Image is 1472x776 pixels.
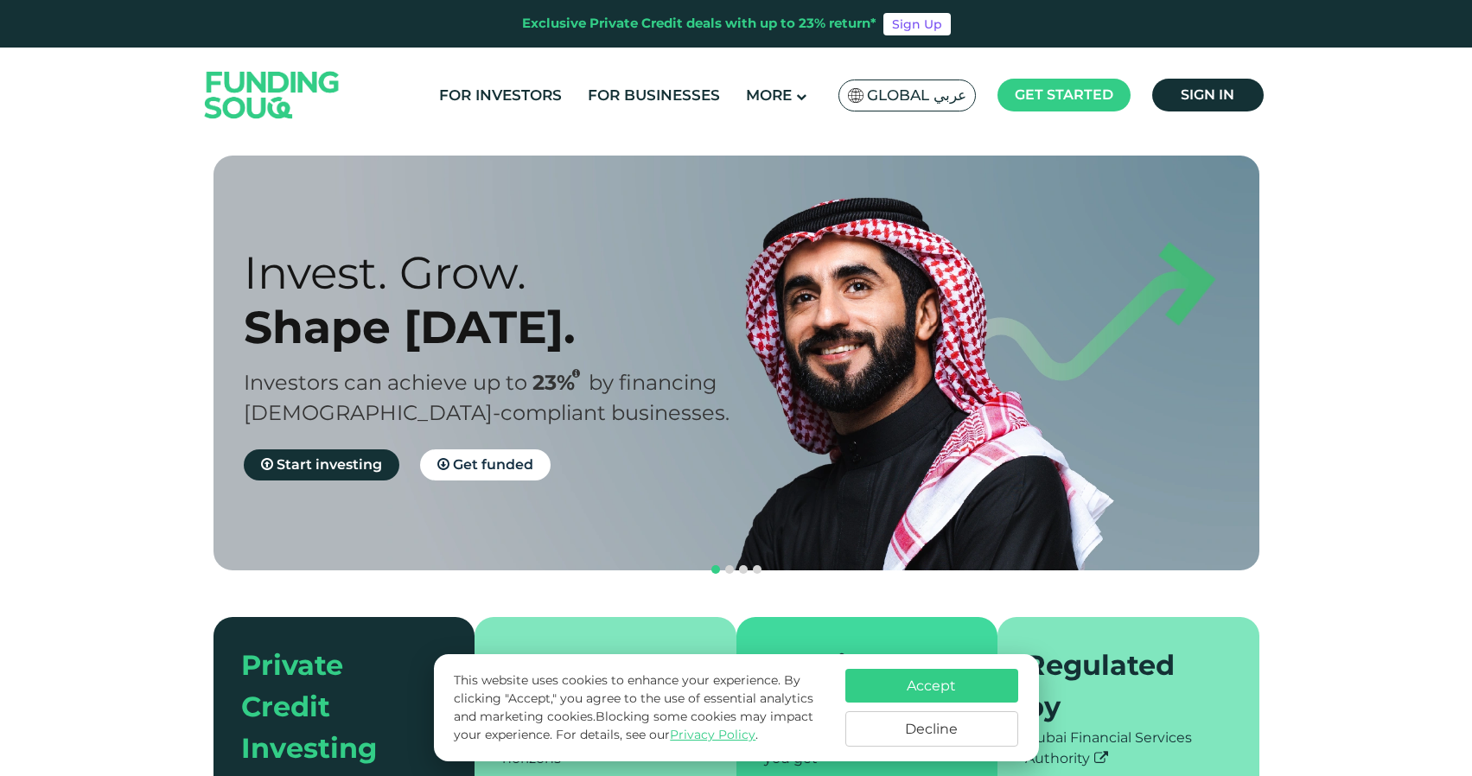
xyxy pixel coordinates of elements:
div: Monthly repayments [502,645,688,728]
a: For Businesses [583,81,724,110]
button: navigation [709,563,723,576]
div: Dubai Financial Services Authority [1025,728,1232,769]
p: This website uses cookies to enhance your experience. By clicking "Accept," you agree to the use ... [454,671,827,744]
a: Get funded [420,449,551,480]
span: More [746,86,792,104]
button: navigation [723,563,736,576]
span: 23% [532,370,589,395]
button: Accept [845,669,1018,703]
a: Sign in [1152,79,1264,111]
button: navigation [750,563,764,576]
span: Sign in [1181,86,1234,103]
a: Sign Up [883,13,951,35]
div: Private Credit Investing [241,645,427,769]
a: For Investors [435,81,566,110]
a: Privacy Policy [670,727,755,742]
span: Blocking some cookies may impact your experience. [454,709,813,742]
span: Get funded [453,456,533,473]
div: 0% Hidden Fees [764,645,950,728]
img: Logo [188,51,357,138]
div: Invest. Grow. [244,245,767,300]
button: Decline [845,711,1018,747]
a: Start investing [244,449,399,480]
span: Investors can achieve up to [244,370,527,395]
span: Global عربي [867,86,966,105]
img: SA Flag [848,88,863,103]
i: 23% IRR (expected) ~ 15% Net yield (expected) [572,369,580,378]
span: For details, see our . [556,727,758,742]
span: Start investing [277,456,382,473]
span: Get started [1015,86,1113,103]
div: Shape [DATE]. [244,300,767,354]
div: Regulated by [1025,645,1211,728]
button: navigation [736,563,750,576]
div: Exclusive Private Credit deals with up to 23% return* [522,14,876,34]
